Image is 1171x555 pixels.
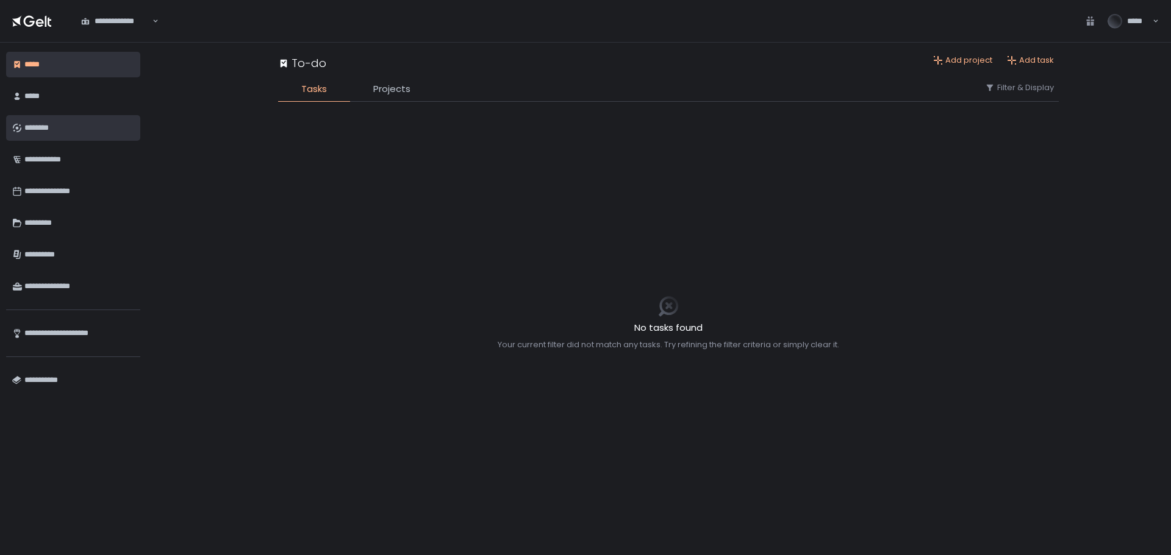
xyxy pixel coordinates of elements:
div: Your current filter did not match any tasks. Try refining the filter criteria or simply clear it. [498,339,839,350]
div: Search for option [73,9,159,34]
button: Add task [1007,55,1054,66]
div: To-do [278,55,326,71]
span: Projects [373,82,410,96]
button: Filter & Display [985,82,1054,93]
button: Add project [933,55,992,66]
h2: No tasks found [498,321,839,335]
span: Tasks [301,82,327,96]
